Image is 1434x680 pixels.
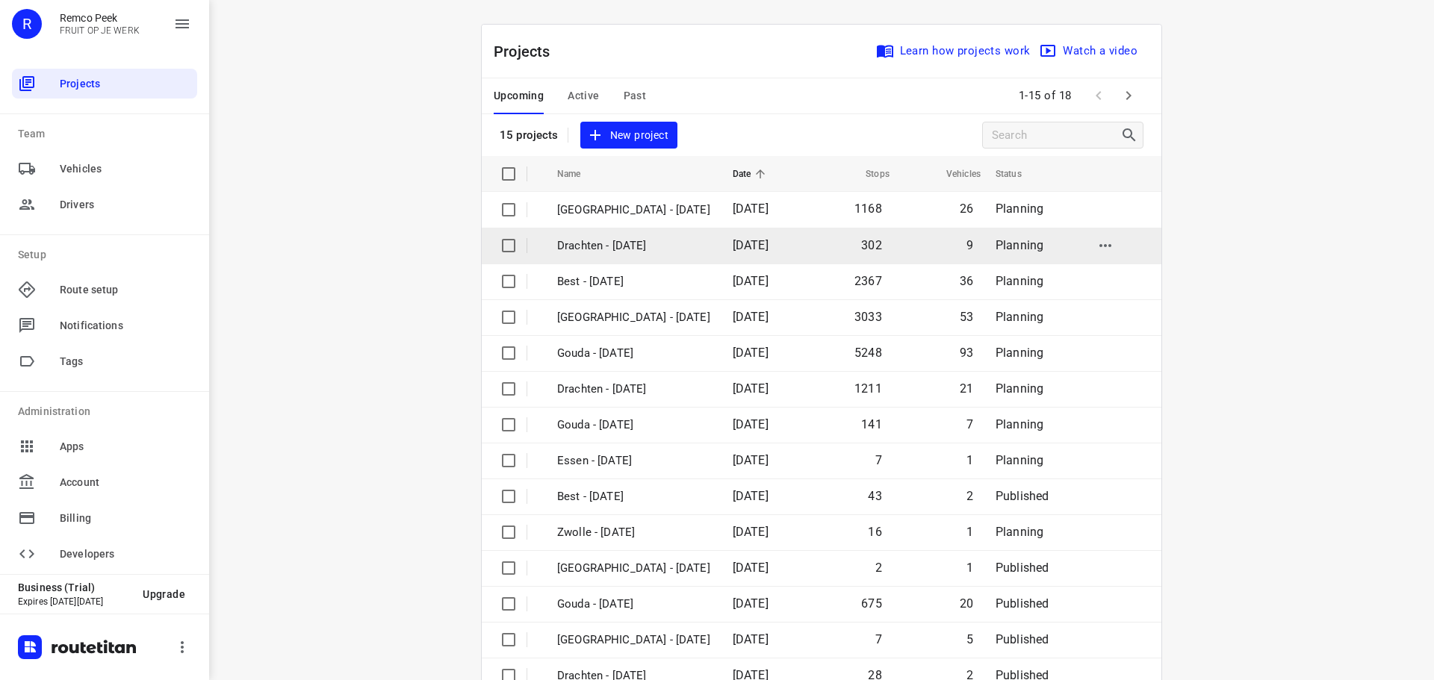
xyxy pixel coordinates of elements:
span: [DATE] [733,202,769,216]
div: Drivers [12,190,197,219]
span: Notifications [60,318,191,334]
span: Vehicles [927,165,981,183]
div: Billing [12,503,197,533]
span: [DATE] [733,632,769,646]
p: Drachten - [DATE] [557,237,710,255]
div: Vehicles [12,154,197,184]
span: 3033 [854,310,882,324]
p: Expires [DATE][DATE] [18,596,131,607]
span: [DATE] [733,310,769,324]
span: 5248 [854,346,882,360]
span: 53 [960,310,973,324]
span: 2367 [854,274,882,288]
span: 1 [966,525,973,539]
span: 675 [861,596,882,611]
p: Business (Trial) [18,581,131,593]
div: R [12,9,42,39]
span: Active [568,87,599,105]
p: Gouda - Thursday [557,596,710,613]
span: Published [996,632,1049,646]
span: Name [557,165,600,183]
span: Planning [996,453,1043,467]
span: [DATE] [733,453,769,467]
div: Apps [12,431,197,461]
p: 15 projects [500,128,559,142]
p: Antwerpen - Thursday [557,560,710,577]
span: Next Page [1114,81,1143,110]
div: Projects [12,69,197,99]
span: 1 [966,453,973,467]
span: [DATE] [733,238,769,252]
span: 7 [875,453,882,467]
span: Vehicles [60,161,191,177]
span: Projects [60,76,191,92]
span: 21 [960,381,973,396]
span: New project [589,126,668,145]
span: 5 [966,632,973,646]
button: New project [580,122,677,149]
span: 1-15 of 18 [1013,80,1078,112]
p: Setup [18,247,197,263]
span: Planning [996,346,1043,360]
span: Developers [60,546,191,562]
span: [DATE] [733,417,769,431]
p: Administration [18,404,197,419]
span: 36 [960,274,973,288]
p: Drachten - [DATE] [557,381,710,398]
span: Planning [996,274,1043,288]
span: Apps [60,439,191,455]
p: FRUIT OP JE WERK [60,25,140,36]
span: Stops [846,165,890,183]
span: 93 [960,346,973,360]
div: Notifications [12,311,197,340]
input: Search projects [992,124,1120,147]
span: 141 [861,417,882,431]
span: Planning [996,417,1043,431]
span: 20 [960,596,973,611]
div: Account [12,467,197,497]
span: 1168 [854,202,882,216]
p: Gouda - [DATE] [557,417,710,434]
p: Remco Peek [60,12,140,24]
span: 43 [868,489,881,503]
div: Route setup [12,275,197,305]
p: [GEOGRAPHIC_DATA] - [DATE] [557,309,710,326]
span: Published [996,561,1049,575]
p: Zwolle - Friday [557,524,710,541]
span: [DATE] [733,561,769,575]
span: Billing [60,511,191,526]
span: 302 [861,238,882,252]
span: Published [996,489,1049,503]
span: [DATE] [733,525,769,539]
span: Date [733,165,771,183]
span: Planning [996,381,1043,396]
div: Developers [12,539,197,569]
span: 1 [966,561,973,575]
span: 1211 [854,381,882,396]
span: 7 [966,417,973,431]
p: Gouda - [DATE] [557,345,710,362]
p: Best - Friday [557,488,710,505]
span: Planning [996,238,1043,252]
span: 2 [966,489,973,503]
span: [DATE] [733,596,769,611]
span: Upgrade [143,588,185,600]
p: Best - [DATE] [557,273,710,290]
span: Planning [996,310,1043,324]
span: [DATE] [733,346,769,360]
button: Upgrade [131,581,197,608]
span: 2 [875,561,882,575]
span: 7 [875,632,882,646]
span: [DATE] [733,274,769,288]
div: Search [1120,126,1143,144]
span: Tags [60,354,191,369]
span: Past [624,87,647,105]
span: Status [996,165,1041,183]
span: Published [996,596,1049,611]
span: 9 [966,238,973,252]
span: Previous Page [1084,81,1114,110]
span: Planning [996,202,1043,216]
span: Route setup [60,282,191,298]
span: 16 [868,525,881,539]
p: Zwolle - Wednesday [557,202,710,219]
